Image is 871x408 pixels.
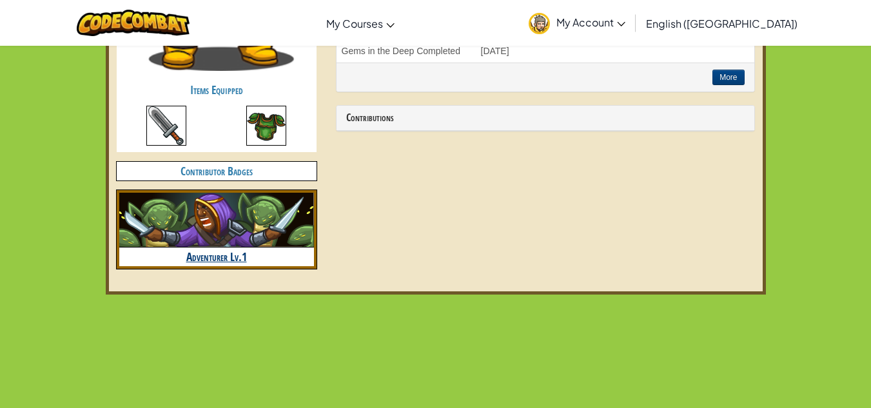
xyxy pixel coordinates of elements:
[646,17,798,30] span: English ([GEOGRAPHIC_DATA])
[476,39,615,63] td: [DATE]
[346,112,745,124] h3: Contributions
[337,39,476,63] td: Gems in the Deep Completed
[640,6,804,41] a: English ([GEOGRAPHIC_DATA])
[556,15,625,29] span: My Account
[119,193,314,248] img: adventurer.png
[529,13,550,34] img: avatar
[77,10,190,36] img: CodeCombat logo
[522,3,632,43] a: My Account
[123,81,310,99] h4: Items Equipped
[712,70,744,85] button: More
[186,249,247,264] a: Adventurer Lv.1
[117,162,317,180] h4: Contributor Badges
[320,6,401,41] a: My Courses
[326,17,383,30] span: My Courses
